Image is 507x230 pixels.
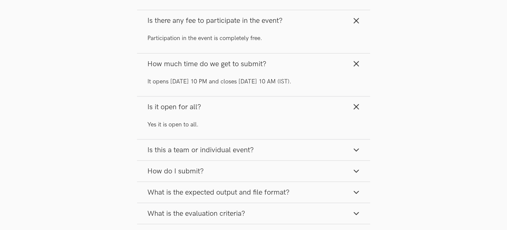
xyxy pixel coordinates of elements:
p: Participation in the event is completely free. [148,34,360,42]
div: Is it open for all? [137,117,370,139]
div: Is there any fee to participate in the event? [137,31,370,53]
span: How much time do we get to submit? [148,60,267,69]
button: How do I submit? [137,161,370,182]
p: It opens [DATE] 10 PM and closes [DATE] 10 AM (IST). [148,77,360,86]
button: What is the evaluation criteria? [137,203,370,224]
p: Yes it is open to all. [148,120,360,129]
button: Is it open for all? [137,97,370,117]
span: Is it open for all? [148,103,201,112]
span: Is there any fee to participate in the event? [148,16,283,25]
div: How much time do we get to submit? [137,74,370,96]
button: Is this a team or individual event? [137,140,370,161]
button: What is the expected output and file format? [137,182,370,203]
span: Is this a team or individual event? [148,146,254,155]
button: Is there any fee to participate in the event? [137,10,370,31]
span: What is the evaluation criteria? [148,209,245,218]
span: What is the expected output and file format? [148,188,290,197]
span: How do I submit? [148,167,204,176]
button: How much time do we get to submit? [137,54,370,74]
